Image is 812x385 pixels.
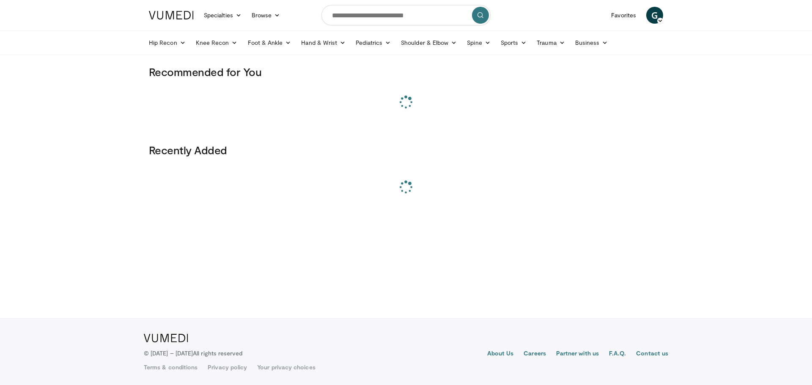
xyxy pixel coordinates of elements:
a: Hand & Wrist [296,34,351,51]
img: VuMedi Logo [144,334,188,342]
a: Sports [496,34,532,51]
input: Search topics, interventions [321,5,491,25]
a: Your privacy choices [257,363,315,371]
a: Specialties [199,7,247,24]
a: Pediatrics [351,34,396,51]
a: G [646,7,663,24]
a: Terms & conditions [144,363,198,371]
h3: Recommended for You [149,65,663,79]
a: Foot & Ankle [243,34,296,51]
a: Favorites [606,7,641,24]
img: VuMedi Logo [149,11,194,19]
h3: Recently Added [149,143,663,157]
a: Business [570,34,613,51]
a: F.A.Q. [609,349,626,359]
a: Browse [247,7,285,24]
a: Spine [462,34,495,51]
a: Trauma [532,34,570,51]
a: Contact us [636,349,668,359]
a: Knee Recon [191,34,243,51]
a: About Us [487,349,514,359]
a: Shoulder & Elbow [396,34,462,51]
p: © [DATE] – [DATE] [144,349,243,358]
a: Privacy policy [208,363,247,371]
a: Hip Recon [144,34,191,51]
a: Careers [524,349,546,359]
a: Partner with us [556,349,599,359]
span: All rights reserved [193,350,242,357]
